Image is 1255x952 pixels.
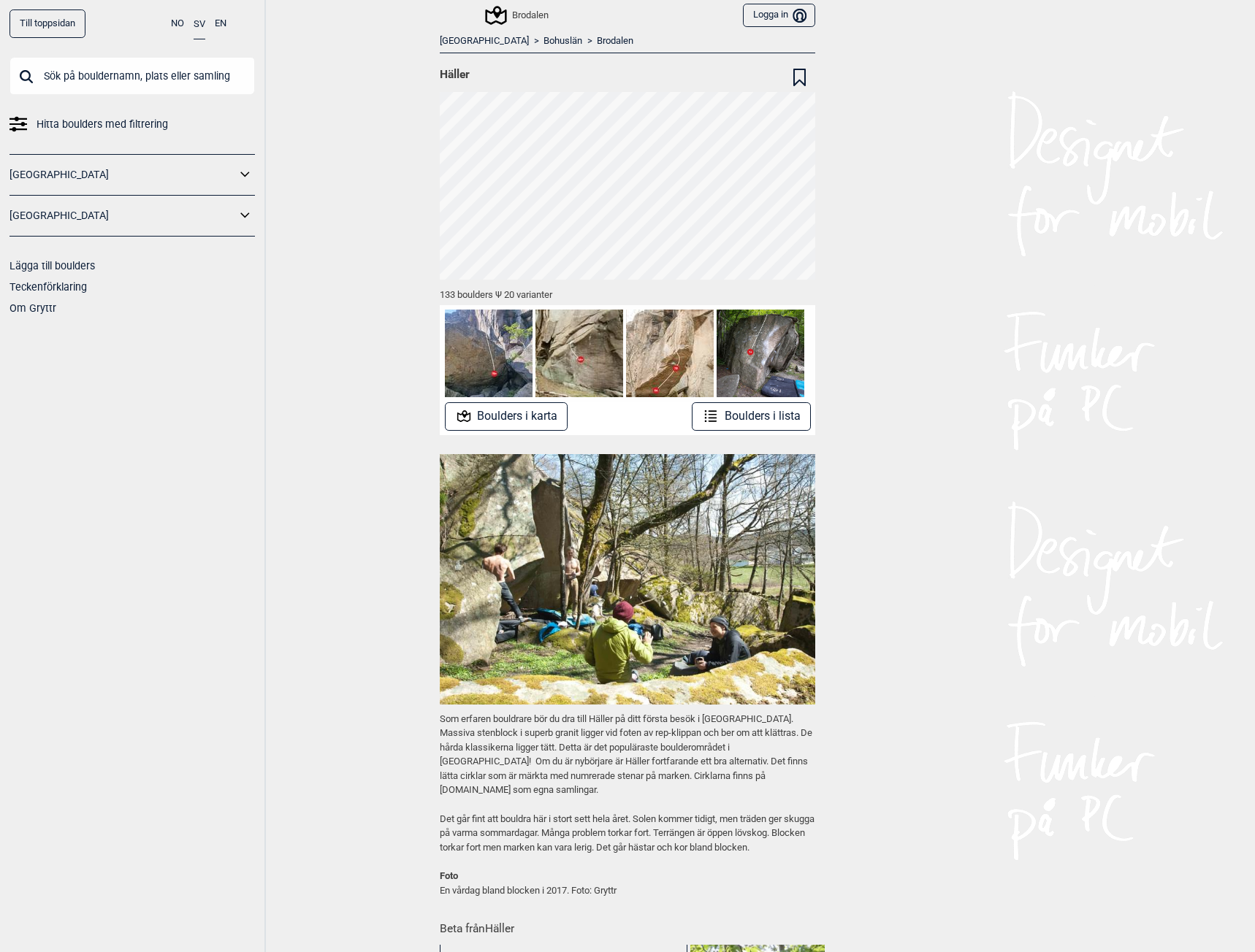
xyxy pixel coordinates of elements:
span: > [587,35,592,47]
img: Dalle d Alf 210829 [717,310,804,397]
button: Logga in [743,4,815,28]
p: Som erfaren bouldrare bör du dra till Häller på ditt första besök i [GEOGRAPHIC_DATA]. Massiva st... [440,712,815,797]
a: Om Gryttr [9,302,56,314]
p: Det går fint att bouldra här i stort sett hela året. Solen kommer tidigt, men träden ger skugga p... [440,812,815,855]
button: EN [215,9,226,38]
p: En vårdag bland blocken i 2017. Foto: Gryttr [440,869,815,897]
a: Till toppsidan [9,9,85,38]
h1: Beta från Häller [440,912,815,937]
button: Boulders i karta [445,402,568,431]
a: [GEOGRAPHIC_DATA] [9,205,236,226]
div: Brodalen [487,7,549,24]
img: Hippodrome [626,310,714,397]
input: Sök på bouldernamn, plats eller samling [9,57,255,95]
a: Brodalen [597,35,633,47]
img: Hello Daddy [445,310,533,397]
img: Haller Pasken 2017 [440,454,815,705]
span: Häller [440,67,470,82]
button: SV [194,9,205,39]
a: Hitta boulders med filtrering [9,114,255,135]
strong: Foto [440,870,458,881]
span: Hitta boulders med filtrering [37,114,168,135]
span: > [534,35,539,47]
button: Boulders i lista [692,402,811,431]
a: [GEOGRAPHIC_DATA] [9,164,236,185]
button: NO [171,9,184,38]
a: Bohuslän [543,35,582,47]
div: 133 boulders Ψ 20 varianter [440,280,815,305]
a: Teckenförklaring [9,281,87,293]
a: [GEOGRAPHIC_DATA] [440,35,529,47]
img: The swoosh 191018 [535,310,623,397]
a: Lägga till boulders [9,260,95,272]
